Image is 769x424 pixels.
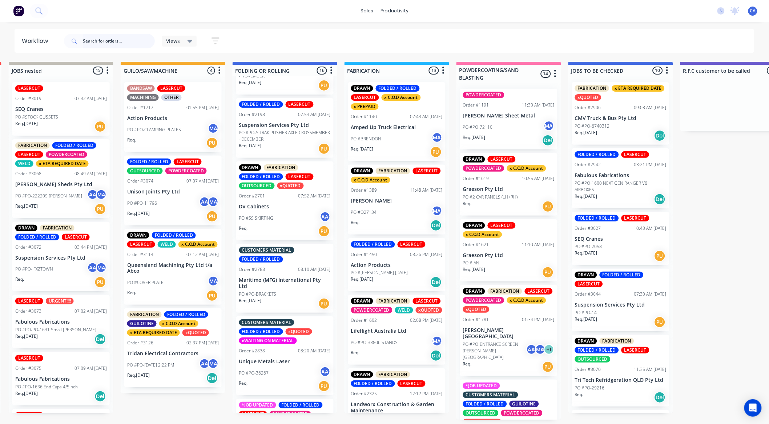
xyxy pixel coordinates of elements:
div: AA [320,366,331,377]
div: LASERCUT [127,241,155,248]
div: xQUOTED [463,306,490,313]
div: 10:55 AM [DATE] [522,175,555,182]
div: MA [96,189,107,200]
p: Req. [DATE] [15,203,38,209]
div: 02:37 PM [DATE] [186,340,219,346]
div: OTHER [161,94,182,101]
div: POWDERCOATED [46,151,87,158]
div: 03:21 PM [DATE] [634,161,667,168]
p: PO #BRENDON [351,136,382,142]
div: DRAWNFABRICATIONLASERCUTPOWDERCOATEDWELDxQUOTEDOrder #160202:08 PM [DATE]Lifeflight Australia Ltd... [348,295,446,365]
div: MA [432,132,443,143]
div: WELD [158,241,176,248]
p: Tridan Electrical Contractors [127,351,219,357]
p: Req. [DATE] [575,250,597,256]
div: *JOB UPDATED [463,383,500,389]
p: Fabulous Fabrications [15,319,107,325]
div: LASERCUT [157,85,185,92]
div: 11:10 AM [DATE] [522,241,555,248]
div: LASERCUT [286,101,314,108]
p: PO #[PERSON_NAME] [DATE] [351,269,408,276]
p: [PERSON_NAME][GEOGRAPHIC_DATA] [463,327,555,340]
p: PO #PO-6740312 [575,123,610,129]
div: Del [430,350,442,361]
div: FOLDED / ROLLED [152,232,196,239]
div: x C.O.D Account [507,297,546,304]
div: x C.O.D Account [351,177,390,183]
div: Order #2198 [239,111,265,118]
div: AA [199,196,210,207]
div: xQUOTED [416,307,442,313]
div: Order #3126 [127,340,153,346]
div: PU [318,380,330,392]
p: Lifeflight Australia Ltd [351,328,443,334]
div: PU [94,276,106,288]
div: x PREPAID [351,103,379,110]
p: Req. [351,219,360,226]
div: LASERCUT [398,380,426,387]
div: POWDERCOATED [463,92,504,98]
div: 08:20 AM [DATE] [298,348,331,354]
div: LASERCUT [525,288,553,295]
p: [PERSON_NAME] Sheet Metal [463,113,555,119]
div: FOLDED / ROLLED [164,311,208,318]
div: BANDSAW [127,85,155,92]
p: PO #IAN [463,260,480,266]
div: 03:44 PM [DATE] [75,244,107,251]
div: DRAWN [351,298,373,304]
div: 08:10 AM [DATE] [298,266,331,273]
div: LASERCUT [488,156,516,163]
div: Del [430,220,442,231]
div: PU [94,121,106,132]
div: FOLDED / ROLLED [239,256,283,263]
div: 01:55 PM [DATE] [186,104,219,111]
p: PO #PO-ENTRANCE SCREEN [PERSON_NAME][GEOGRAPHIC_DATA] [463,341,526,361]
div: FABRICATION [264,164,298,171]
p: Action Products [127,115,219,121]
div: FABRICATION [376,371,410,378]
div: URGENT!!!! [46,298,74,304]
div: FABRICATIONFOLDED / ROLLEDLASERCUTPOWDERCOATEDWELDx ETA REQUIRED DATEOrder #306808:49 AM [DATE][P... [12,139,110,218]
div: DRAWN [575,272,597,278]
div: FOLDED / ROLLED [575,151,619,158]
div: LASERCUT [398,241,426,248]
div: AA [87,262,98,273]
div: xQUOTED [575,94,601,101]
div: 07:02 AM [DATE] [75,308,107,315]
div: FOLDED / ROLLED [600,272,644,278]
div: Del [654,193,666,205]
div: 07:54 AM [DATE] [298,111,331,118]
p: PO #PO-72110 [463,124,493,131]
div: FOLDED / ROLLEDLASERCUTOrder #294203:21 PM [DATE]Fabulous FabricationsPO #PO-1600 NEXT GEN RANGER... [572,148,669,208]
div: DRAWN [351,85,373,92]
div: Del [430,276,442,288]
div: 07:32 AM [DATE] [75,95,107,102]
p: Req. [239,225,248,232]
div: Order #2788 [239,266,265,273]
div: DRAWN [575,338,597,344]
p: Graeson Pty Ltd [463,186,555,192]
div: FOLDED / ROLLED [15,234,59,240]
div: LASERCUT [621,151,649,158]
div: DRAWN [351,371,373,378]
div: Order #1191 [463,102,489,108]
div: DRAWNLASERCUTPOWDERCOATEDx C.O.D AccountOrder #161910:55 AM [DATE]Graeson Pty LtdPO #2 CAR PANELS... [460,153,557,216]
div: FABRICATIONx ETA REQUIRED DATExQUOTEDOrder #290609:08 AM [DATE]CMV Truck & Bus Pty LtdPO #PO-6740... [572,82,669,145]
div: 11:35 AM [DATE] [634,366,667,373]
div: FOLDED / ROLLEDLASERCUTOrder #145003:26 PM [DATE]Action ProductsPO #[PERSON_NAME] [DATE]Req.[DATE... [348,238,446,292]
div: AA [87,189,98,200]
div: MA [544,120,555,131]
div: x C.O.D Account [382,94,421,101]
div: LASERCUTURGENT!!!!Order #307307:02 AM [DATE]Fabulous FabricationsPO #PO-PO-1631 Small [PERSON_NAM... [12,295,110,348]
div: LASERCUTOrder #301907:32 AM [DATE]SEQ CranesPO #STOCK GUSSETSReq.[DATE]PU [12,82,110,136]
div: DRAWNFABRICATIONFOLDED / ROLLEDLASERCUTOrder #307203:44 PM [DATE]Suspension Services Pty LtdPO #P... [12,222,110,292]
div: FABRICATION [127,311,162,318]
p: Suspension Services Pty Ltd [575,302,667,308]
div: MA [208,196,219,207]
div: DRAWNFABRICATIONLASERCUTPOWDERCOATEDx C.O.D AccountxQUOTEDOrder #178101:34 PM [DATE][PERSON_NAME]... [460,285,557,376]
p: PO #PO-36267 [239,370,269,376]
div: 01:34 PM [DATE] [522,316,555,323]
p: Action Products [351,262,443,268]
p: Req. [DATE] [575,316,597,323]
p: SEQ Cranes [15,106,107,112]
